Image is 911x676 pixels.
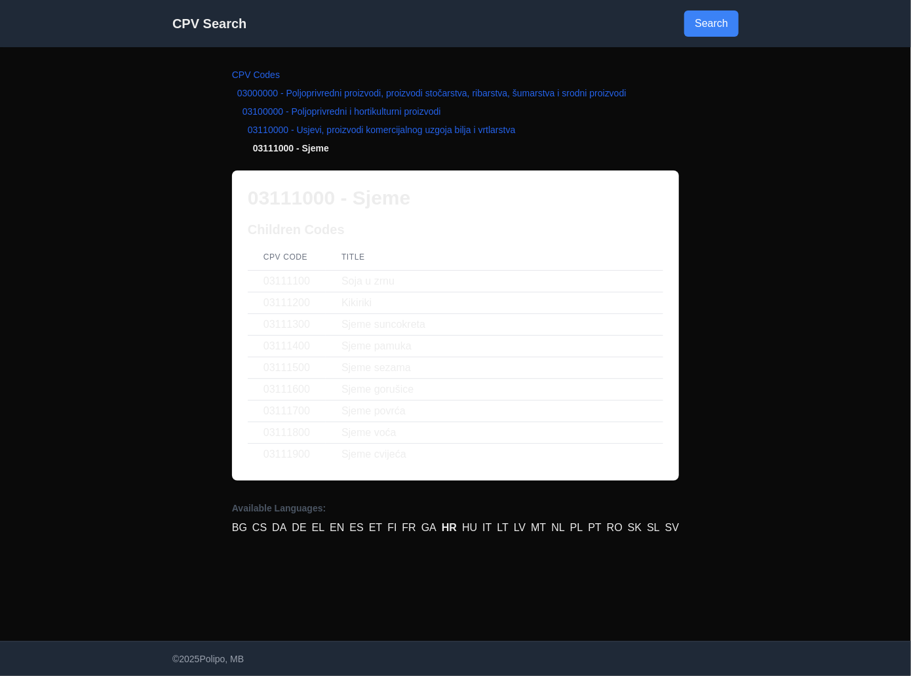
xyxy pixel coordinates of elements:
[248,125,516,135] a: 03110000 - Usjevi, proizvodi komercijalnog uzgoja bilja i vrtlarstva
[628,520,642,536] a: SK
[551,520,564,536] a: NL
[232,70,280,80] a: CPV Codes
[172,652,739,666] p: © 2025 Polipo, MB
[248,422,326,444] td: 03111800
[272,520,286,536] a: DA
[326,292,663,314] td: Kikiriki
[421,520,436,536] a: GA
[248,444,326,466] td: 03111900
[248,401,326,422] td: 03111700
[248,314,326,336] td: 03111300
[326,314,663,336] td: Sjeme suncokreta
[497,520,508,536] a: LT
[326,401,663,422] td: Sjeme povrća
[402,520,416,536] a: FR
[326,336,663,357] td: Sjeme pamuka
[350,520,364,536] a: ES
[248,220,663,239] h2: Children Codes
[326,357,663,379] td: Sjeme sezama
[684,10,739,37] a: Go to search
[588,520,601,536] a: PT
[326,379,663,401] td: Sjeme gorušice
[326,271,663,292] td: Soja u zrnu
[237,88,627,98] a: 03000000 - Poljoprivredni proizvodi, proizvodi stočarstva, ribarstva, šumarstva i srodni proizvodi
[248,186,663,210] h1: 03111000 - Sjeme
[232,502,679,536] nav: Language Versions
[232,68,679,155] nav: Breadcrumb
[369,520,382,536] a: ET
[292,520,306,536] a: DE
[462,520,477,536] a: HU
[326,422,663,444] td: Sjeme voća
[248,244,326,271] th: CPV Code
[330,520,344,536] a: EN
[607,520,623,536] a: RO
[326,244,663,271] th: Title
[312,520,325,536] a: EL
[248,336,326,357] td: 03111400
[570,520,583,536] a: PL
[326,444,663,466] td: Sjeme cvijeća
[482,520,492,536] a: IT
[647,520,660,536] a: SL
[248,379,326,401] td: 03111600
[442,520,457,536] a: HR
[387,520,397,536] a: FI
[665,520,679,536] a: SV
[232,142,679,155] li: 03111000 - Sjeme
[242,106,441,117] a: 03100000 - Poljoprivredni i hortikulturni proizvodi
[232,502,679,515] p: Available Languages:
[248,271,326,292] td: 03111100
[514,520,526,536] a: LV
[232,520,247,536] a: BG
[172,16,246,31] a: CPV Search
[248,357,326,379] td: 03111500
[252,520,267,536] a: CS
[248,292,326,314] td: 03111200
[531,520,546,536] a: MT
